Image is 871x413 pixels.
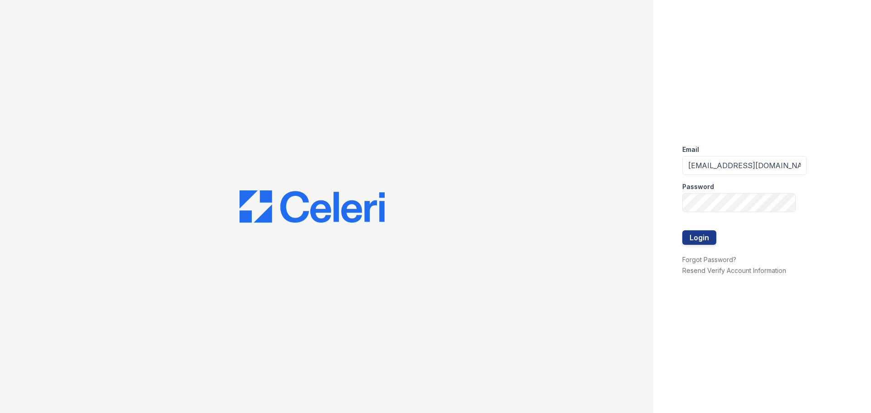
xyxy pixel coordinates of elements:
img: CE_Logo_Blue-a8612792a0a2168367f1c8372b55b34899dd931a85d93a1a3d3e32e68fde9ad4.png [240,190,385,223]
label: Password [682,182,714,191]
label: Email [682,145,699,154]
button: Login [682,230,716,245]
a: Forgot Password? [682,256,736,263]
a: Resend Verify Account Information [682,267,786,274]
